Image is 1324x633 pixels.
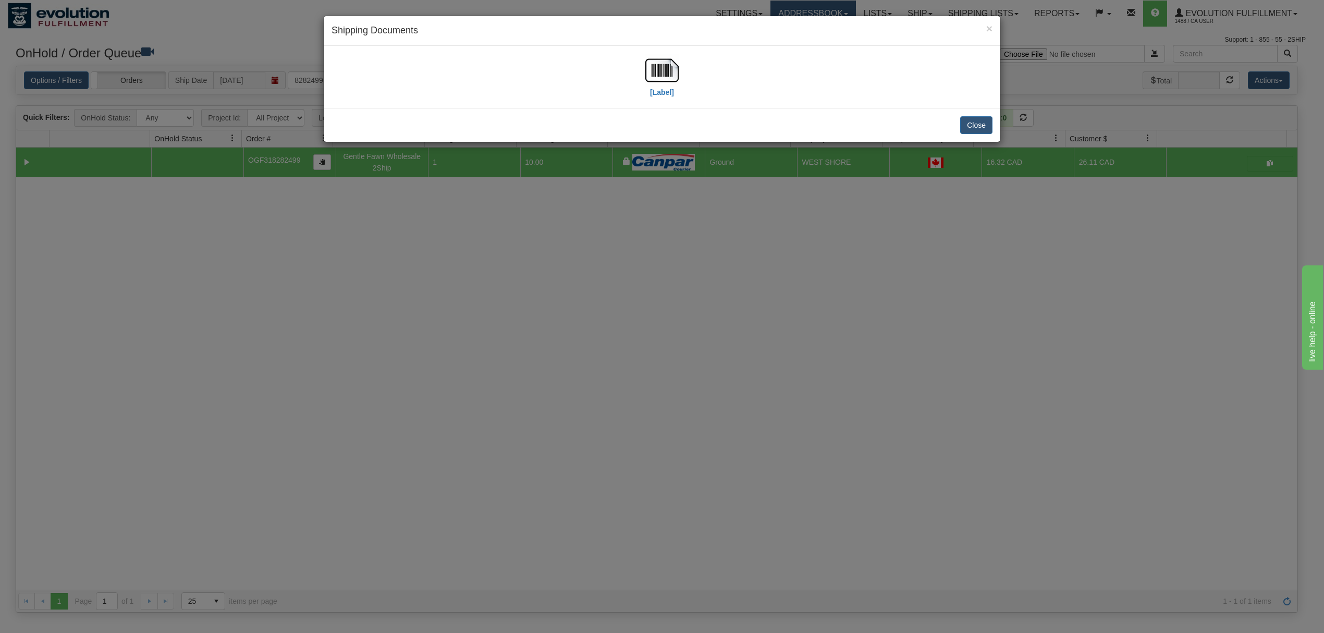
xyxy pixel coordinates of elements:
label: [Label] [650,87,674,98]
span: × [986,22,992,34]
img: barcode.jpg [645,54,679,87]
a: [Label] [645,65,679,96]
div: live help - online [8,6,96,19]
button: Close [960,116,992,134]
iframe: chat widget [1300,263,1323,370]
button: Close [986,23,992,34]
h4: Shipping Documents [332,24,992,38]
